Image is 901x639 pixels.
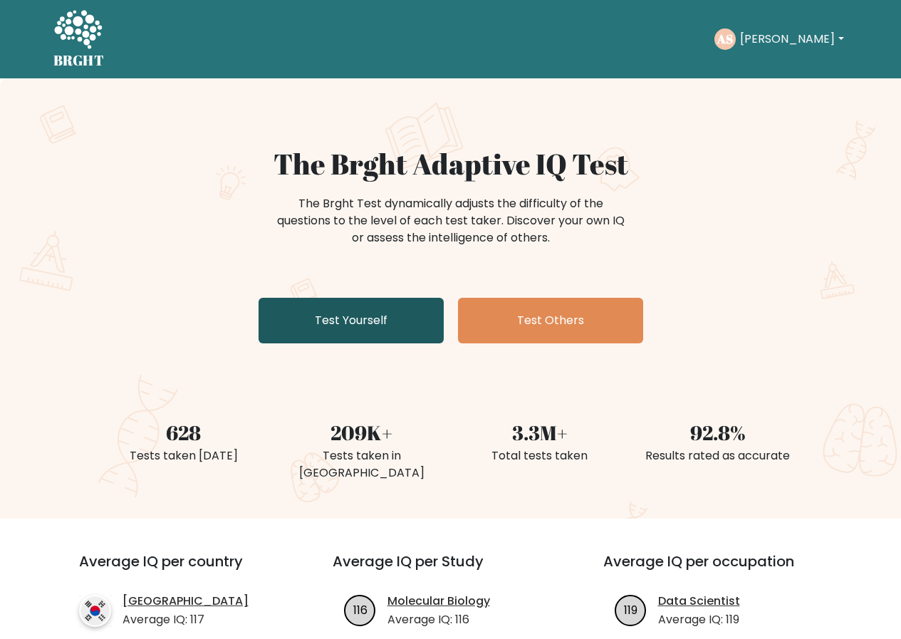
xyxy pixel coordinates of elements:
a: Test Others [458,298,643,343]
div: 209K+ [281,417,442,447]
div: The Brght Test dynamically adjusts the difficulty of the questions to the level of each test take... [273,195,629,246]
div: Results rated as accurate [637,447,798,464]
h3: Average IQ per country [79,553,281,587]
p: Average IQ: 117 [123,611,249,628]
div: Tests taken in [GEOGRAPHIC_DATA] [281,447,442,482]
p: Average IQ: 119 [658,611,740,628]
a: BRGHT [53,6,105,73]
div: 628 [103,417,264,447]
h5: BRGHT [53,52,105,69]
a: Molecular Biology [387,593,490,610]
div: Tests taken [DATE] [103,447,264,464]
div: Total tests taken [459,447,620,464]
div: 92.8% [637,417,798,447]
text: AS [717,31,733,47]
a: Data Scientist [658,593,740,610]
h3: Average IQ per Study [333,553,569,587]
text: 116 [353,601,367,618]
h3: Average IQ per occupation [603,553,840,587]
text: 119 [624,601,637,618]
a: [GEOGRAPHIC_DATA] [123,593,249,610]
h1: The Brght Adaptive IQ Test [103,147,798,181]
p: Average IQ: 116 [387,611,490,628]
a: Test Yourself [259,298,444,343]
button: [PERSON_NAME] [736,30,848,48]
img: country [79,595,111,627]
div: 3.3M+ [459,417,620,447]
